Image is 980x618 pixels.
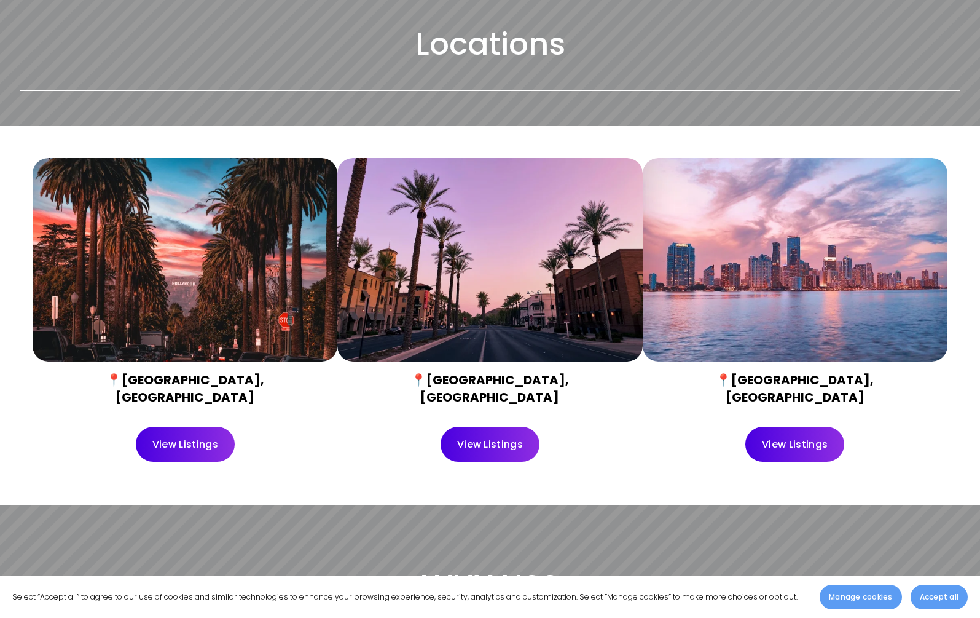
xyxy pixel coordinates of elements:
[136,427,235,462] a: View Listings
[20,24,960,65] h2: Locations
[411,371,571,406] strong: 📍[GEOGRAPHIC_DATA], [GEOGRAPHIC_DATA]
[441,427,539,462] a: View Listings
[716,371,876,406] strong: 📍[GEOGRAPHIC_DATA], [GEOGRAPHIC_DATA]
[106,371,267,406] strong: 📍[GEOGRAPHIC_DATA], [GEOGRAPHIC_DATA]
[745,427,844,462] a: View Listings
[911,585,968,609] button: Accept all
[920,592,958,603] span: Accept all
[829,592,892,603] span: Manage cookies
[820,585,901,609] button: Manage cookies
[20,566,960,606] h2: WHY US?
[12,590,798,604] p: Select “Accept all” to agree to our use of cookies and similar technologies to enhance your brows...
